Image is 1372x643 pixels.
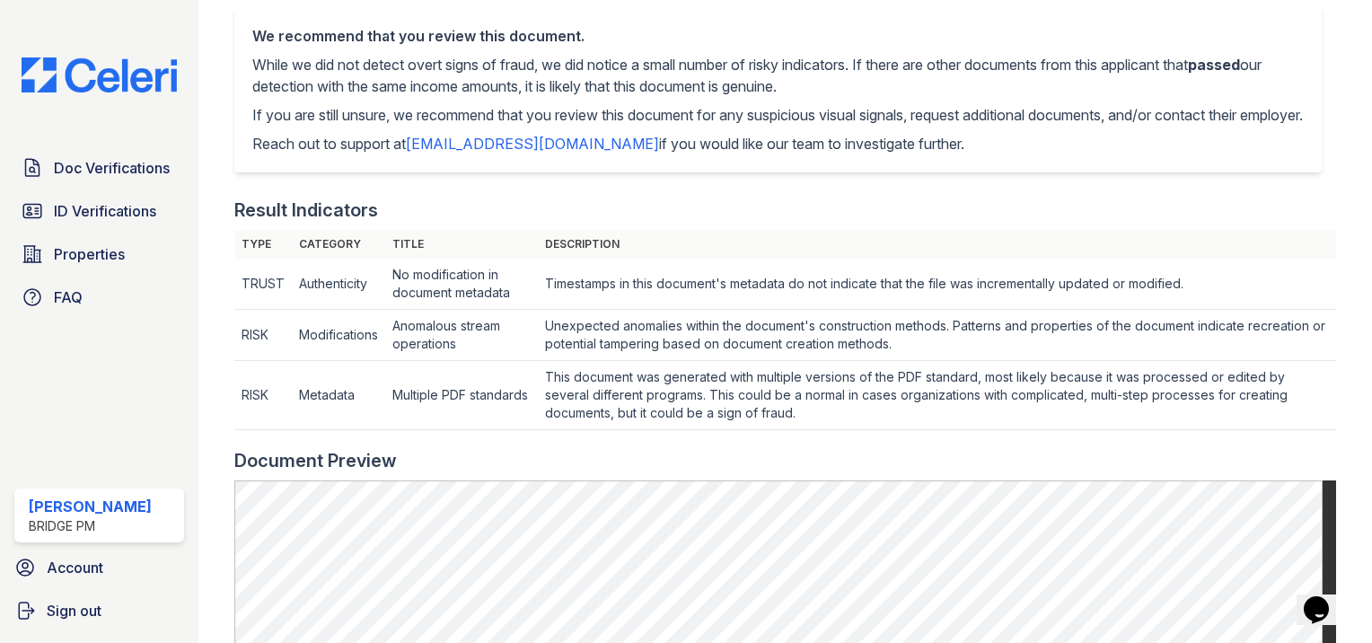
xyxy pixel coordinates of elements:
span: Doc Verifications [54,157,170,179]
a: Account [7,550,191,586]
a: Doc Verifications [14,150,184,186]
th: Category [292,230,385,259]
a: ID Verifications [14,193,184,229]
p: If you are still unsure, we recommend that you review this document for any suspicious visual sig... [252,104,1304,126]
div: Bridge PM [29,517,152,535]
td: Modifications [292,310,385,361]
div: [PERSON_NAME] [29,496,152,517]
a: Sign out [7,593,191,629]
div: Result Indicators [234,198,378,223]
th: Type [234,230,292,259]
span: passed [1188,56,1240,74]
span: Properties [54,243,125,265]
p: Reach out to support at if you would like our team to investigate further. [252,133,1304,154]
iframe: chat widget [1297,571,1354,625]
span: Sign out [47,600,101,621]
td: Authenticity [292,259,385,310]
a: [EMAIL_ADDRESS][DOMAIN_NAME] [406,135,659,153]
td: This document was generated with multiple versions of the PDF standard, most likely because it wa... [538,361,1337,430]
td: RISK [234,361,292,430]
th: Description [538,230,1337,259]
span: FAQ [54,286,83,308]
td: TRUST [234,259,292,310]
div: We recommend that you review this document. [252,25,1304,47]
td: Multiple PDF standards [385,361,537,430]
td: No modification in document metadata [385,259,537,310]
div: Document Preview [234,448,397,473]
td: RISK [234,310,292,361]
td: Unexpected anomalies within the document's construction methods. Patterns and properties of the d... [538,310,1337,361]
td: Metadata [292,361,385,430]
a: Properties [14,236,184,272]
img: CE_Logo_Blue-a8612792a0a2168367f1c8372b55b34899dd931a85d93a1a3d3e32e68fde9ad4.png [7,57,191,92]
th: Title [385,230,537,259]
span: ID Verifications [54,200,156,222]
span: Account [47,557,103,578]
td: Anomalous stream operations [385,310,537,361]
p: While we did not detect overt signs of fraud, we did notice a small number of risky indicators. I... [252,54,1304,97]
a: FAQ [14,279,184,315]
td: Timestamps in this document's metadata do not indicate that the file was incrementally updated or... [538,259,1337,310]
